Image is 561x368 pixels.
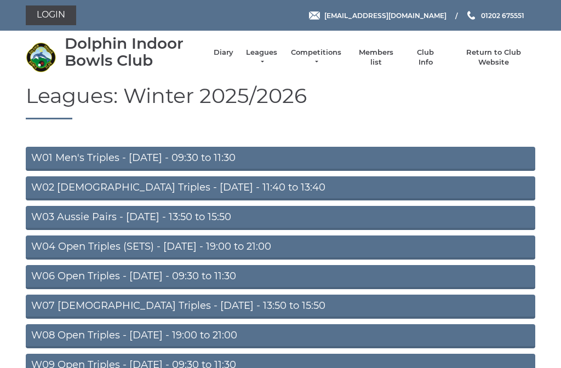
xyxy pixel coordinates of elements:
a: Phone us 01202 675551 [466,10,524,21]
a: Members list [353,48,398,67]
img: Dolphin Indoor Bowls Club [26,42,56,72]
a: W03 Aussie Pairs - [DATE] - 13:50 to 15:50 [26,206,535,230]
img: Email [309,12,320,20]
a: Competitions [290,48,342,67]
a: Login [26,5,76,25]
a: W08 Open Triples - [DATE] - 19:00 to 21:00 [26,324,535,348]
h1: Leagues: Winter 2025/2026 [26,84,535,120]
a: W04 Open Triples (SETS) - [DATE] - 19:00 to 21:00 [26,235,535,260]
a: Leagues [244,48,279,67]
a: Return to Club Website [453,48,535,67]
img: Phone us [467,11,475,20]
span: 01202 675551 [481,11,524,19]
a: W07 [DEMOGRAPHIC_DATA] Triples - [DATE] - 13:50 to 15:50 [26,295,535,319]
div: Dolphin Indoor Bowls Club [65,35,203,69]
a: W06 Open Triples - [DATE] - 09:30 to 11:30 [26,265,535,289]
a: Email [EMAIL_ADDRESS][DOMAIN_NAME] [309,10,446,21]
a: W01 Men's Triples - [DATE] - 09:30 to 11:30 [26,147,535,171]
a: Club Info [410,48,442,67]
span: [EMAIL_ADDRESS][DOMAIN_NAME] [324,11,446,19]
a: Diary [214,48,233,58]
a: W02 [DEMOGRAPHIC_DATA] Triples - [DATE] - 11:40 to 13:40 [26,176,535,200]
